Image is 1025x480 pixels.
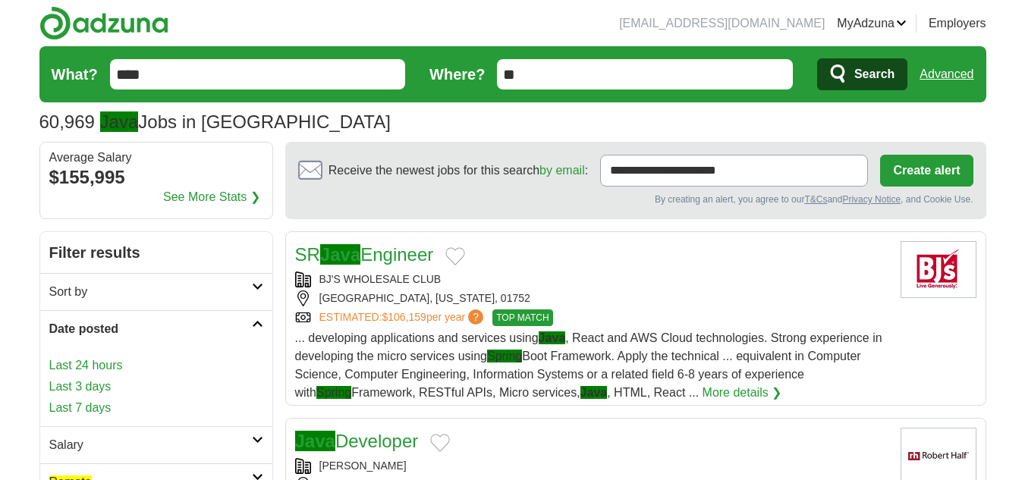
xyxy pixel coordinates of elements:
button: Search [817,58,907,90]
label: What? [52,63,98,86]
a: Last 24 hours [49,356,263,375]
span: Java [295,431,335,451]
img: Adzuna logo [39,6,168,40]
img: BJ's Wholesale Club, Inc. logo [901,241,976,298]
a: BJ'S WHOLESALE CLUB [319,273,442,285]
a: Date posted [40,310,272,347]
label: Where? [429,63,485,86]
span: TOP MATCH [492,309,552,326]
button: Add to favorite jobs [430,434,450,452]
button: Add to favorite jobs [445,247,465,265]
a: More details ❯ [703,384,782,402]
h1: Jobs in [GEOGRAPHIC_DATA] [39,111,391,132]
a: Sort by [40,273,272,310]
span: ? [468,309,483,325]
span: Search [854,59,895,89]
div: By creating an alert, you agree to our and , and Cookie Use. [298,193,973,206]
a: SRJavaEngineer [295,244,434,265]
div: $155,995 [49,164,263,191]
span: Java [320,244,360,265]
a: Privacy Notice [842,194,901,205]
a: Last 7 days [49,399,263,417]
span: Receive the newest jobs for this search : [329,162,588,180]
a: JavaDeveloper [295,431,419,451]
button: Create alert [880,155,973,187]
span: 60,969 [39,108,95,136]
a: Advanced [920,59,973,89]
a: Salary [40,426,272,463]
h2: Salary [49,436,252,454]
a: Last 3 days [49,378,263,396]
span: $106,159 [382,311,426,323]
h2: Filter results [40,232,272,273]
a: by email [539,164,585,177]
span: Java [100,111,139,132]
span: Spring [316,386,351,399]
li: [EMAIL_ADDRESS][DOMAIN_NAME] [619,14,825,33]
div: Average Salary [49,152,263,164]
h2: Sort by [49,283,252,301]
a: T&Cs [804,194,827,205]
a: [PERSON_NAME] [319,460,407,472]
span: Java [539,331,566,344]
a: ESTIMATED:$106,159per year? [319,309,487,326]
a: See More Stats ❯ [163,188,260,206]
span: Spring [487,350,522,362]
a: Employers [929,14,986,33]
div: [GEOGRAPHIC_DATA], [US_STATE], 01752 [295,290,888,306]
span: ... developing applications and services using , React and AWS Cloud technologies. Strong experie... [295,331,882,399]
a: MyAdzuna [837,14,907,33]
h2: Date posted [49,320,252,338]
span: Java [580,386,608,399]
